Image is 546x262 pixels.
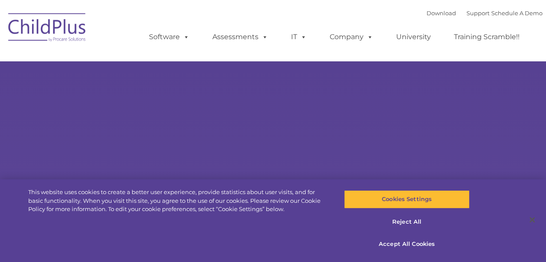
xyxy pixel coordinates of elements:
[321,28,382,46] a: Company
[140,28,198,46] a: Software
[427,10,543,17] font: |
[445,28,528,46] a: Training Scramble!!
[28,188,328,214] div: This website uses cookies to create a better user experience, provide statistics about user visit...
[491,10,543,17] a: Schedule A Demo
[4,7,91,50] img: ChildPlus by Procare Solutions
[344,190,470,208] button: Cookies Settings
[121,93,158,100] span: Phone number
[344,213,470,231] button: Reject All
[387,28,440,46] a: University
[427,10,456,17] a: Download
[282,28,315,46] a: IT
[344,235,470,253] button: Accept All Cookies
[121,57,147,64] span: Last name
[204,28,277,46] a: Assessments
[523,210,542,229] button: Close
[467,10,490,17] a: Support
